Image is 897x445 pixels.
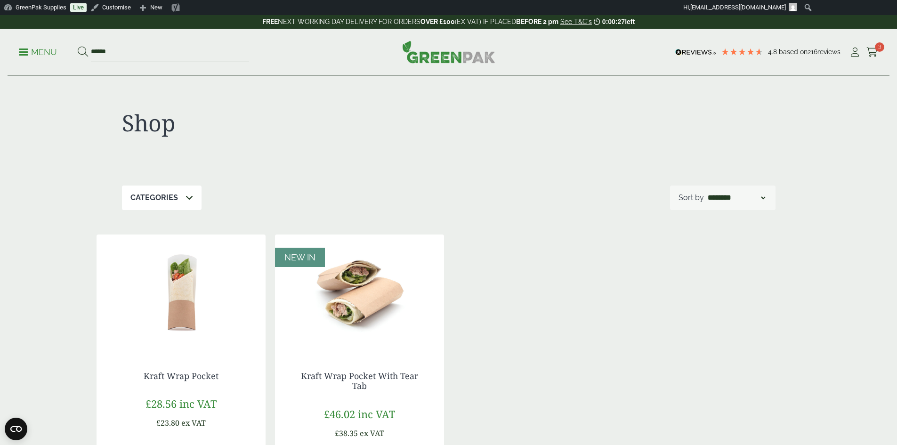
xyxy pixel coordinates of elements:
[5,418,27,440] button: Open CMP widget
[301,370,418,392] a: Kraft Wrap Pocket With Tear Tab
[284,252,315,262] span: NEW IN
[768,48,779,56] span: 4.8
[721,48,763,56] div: 4.79 Stars
[602,18,625,25] span: 0:00:27
[358,407,395,421] span: inc VAT
[19,47,57,58] p: Menu
[156,418,179,428] span: £23.80
[19,47,57,56] a: Menu
[675,49,716,56] img: REVIEWS.io
[70,3,87,12] a: Live
[130,192,178,203] p: Categories
[779,48,808,56] span: Based on
[849,48,861,57] i: My Account
[817,48,840,56] span: reviews
[335,428,358,438] span: £38.35
[262,18,278,25] strong: FREE
[808,48,817,56] span: 216
[866,45,878,59] a: 3
[181,418,206,428] span: ex VAT
[275,235,444,352] img: 5430063G Kraft Wrap Pocket with Wrap Contents Opened
[679,192,704,203] p: Sort by
[179,396,217,411] span: inc VAT
[420,18,455,25] strong: OVER £100
[875,42,884,52] span: 3
[690,4,786,11] span: [EMAIL_ADDRESS][DOMAIN_NAME]
[122,109,449,137] h1: Shop
[144,370,218,381] a: Kraft Wrap Pocket
[324,407,355,421] span: £46.02
[625,18,635,25] span: left
[145,396,177,411] span: £28.56
[706,192,767,203] select: Shop order
[560,18,592,25] a: See T&C's
[360,428,384,438] span: ex VAT
[402,40,495,63] img: GreenPak Supplies
[97,235,266,352] img: 5430063C Kraft Tortilla Wrap Pocket TS1 with Wrap
[866,48,878,57] i: Cart
[516,18,558,25] strong: BEFORE 2 pm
